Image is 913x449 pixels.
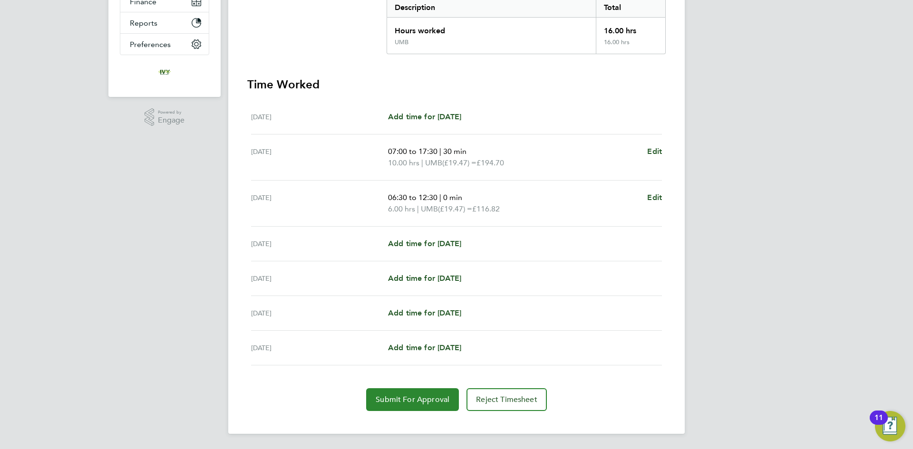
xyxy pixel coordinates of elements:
[395,38,408,46] div: UMB
[388,204,415,213] span: 6.00 hrs
[130,19,157,28] span: Reports
[388,111,461,123] a: Add time for [DATE]
[647,146,662,157] a: Edit
[388,308,461,317] span: Add time for [DATE]
[247,77,666,92] h3: Time Worked
[417,204,419,213] span: |
[421,158,423,167] span: |
[647,193,662,202] span: Edit
[388,193,437,202] span: 06:30 to 12:30
[425,157,442,169] span: UMB
[388,273,461,284] a: Add time for [DATE]
[251,238,388,249] div: [DATE]
[130,40,171,49] span: Preferences
[388,112,461,121] span: Add time for [DATE]
[596,18,665,38] div: 16.00 hrs
[466,388,547,411] button: Reject Timesheet
[388,239,461,248] span: Add time for [DATE]
[875,411,905,441] button: Open Resource Center, 11 new notifications
[439,147,441,156] span: |
[476,395,537,404] span: Reject Timesheet
[442,158,476,167] span: (£19.47) =
[120,12,209,33] button: Reports
[476,158,504,167] span: £194.70
[251,111,388,123] div: [DATE]
[251,192,388,215] div: [DATE]
[388,238,461,249] a: Add time for [DATE]
[388,147,437,156] span: 07:00 to 17:30
[443,193,462,202] span: 0 min
[438,204,472,213] span: (£19.47) =
[421,203,438,215] span: UMB
[387,18,596,38] div: Hours worked
[120,65,209,80] a: Go to home page
[158,108,185,116] span: Powered by
[120,34,209,55] button: Preferences
[158,116,185,124] span: Engage
[647,147,662,156] span: Edit
[647,192,662,203] a: Edit
[388,158,419,167] span: 10.00 hrs
[388,343,461,352] span: Add time for [DATE]
[874,418,883,430] div: 11
[376,395,449,404] span: Submit For Approval
[388,274,461,283] span: Add time for [DATE]
[251,273,388,284] div: [DATE]
[157,65,172,80] img: ivyresourcegroup-logo-retina.png
[251,342,388,353] div: [DATE]
[439,193,441,202] span: |
[596,38,665,54] div: 16.00 hrs
[388,307,461,319] a: Add time for [DATE]
[388,342,461,353] a: Add time for [DATE]
[251,307,388,319] div: [DATE]
[366,388,459,411] button: Submit For Approval
[145,108,185,126] a: Powered byEngage
[443,147,466,156] span: 30 min
[472,204,500,213] span: £116.82
[251,146,388,169] div: [DATE]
